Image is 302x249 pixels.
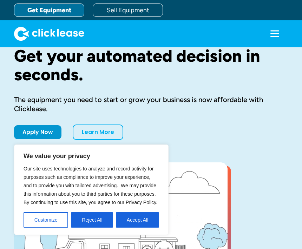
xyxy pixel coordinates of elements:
h1: Get your automated decision in seconds. [14,47,288,84]
button: Customize [24,212,68,228]
a: Learn More [73,124,123,140]
a: Get Equipment [14,4,84,17]
a: Apply Now [14,125,61,139]
div: menu [261,20,288,47]
div: The equipment you need to start or grow your business is now affordable with Clicklease. [14,95,288,113]
button: Reject All [71,212,113,228]
p: We value your privacy [24,152,159,160]
a: home [14,27,84,41]
a: Sell Equipment [93,4,163,17]
div: We value your privacy [14,144,169,235]
img: Clicklease logo [14,27,84,41]
button: Accept All [116,212,159,228]
span: Our site uses technologies to analyze and record activity for purposes such as compliance to impr... [24,166,157,205]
